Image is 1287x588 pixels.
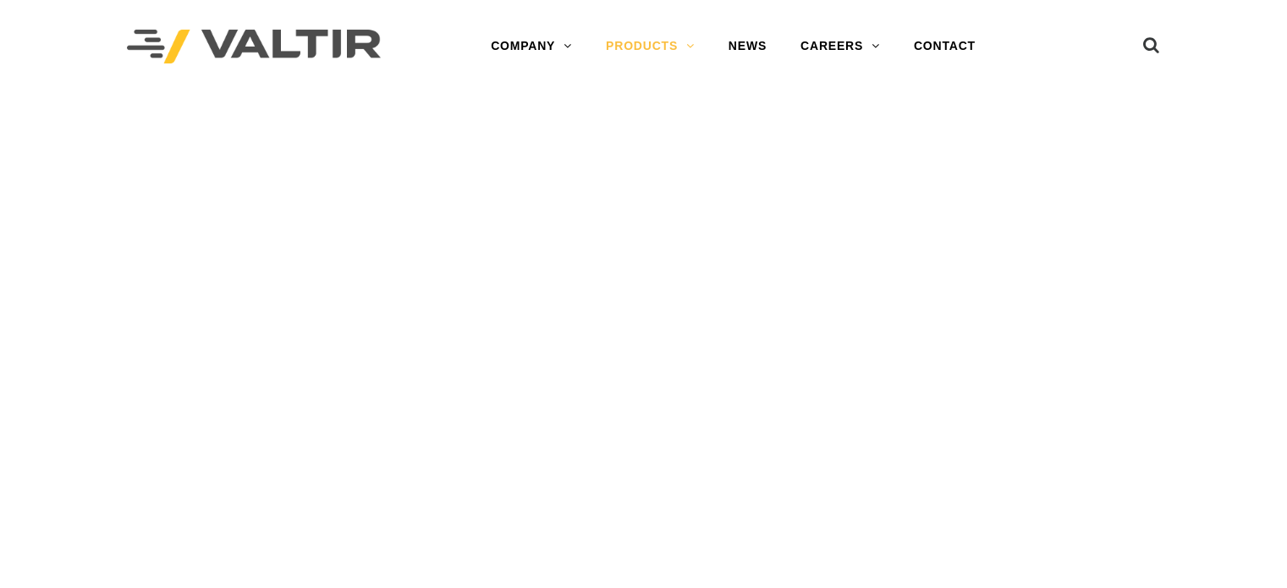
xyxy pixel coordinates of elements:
[474,30,589,63] a: COMPANY
[712,30,784,63] a: NEWS
[589,30,712,63] a: PRODUCTS
[897,30,993,63] a: CONTACT
[784,30,897,63] a: CAREERS
[127,30,381,64] img: Valtir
